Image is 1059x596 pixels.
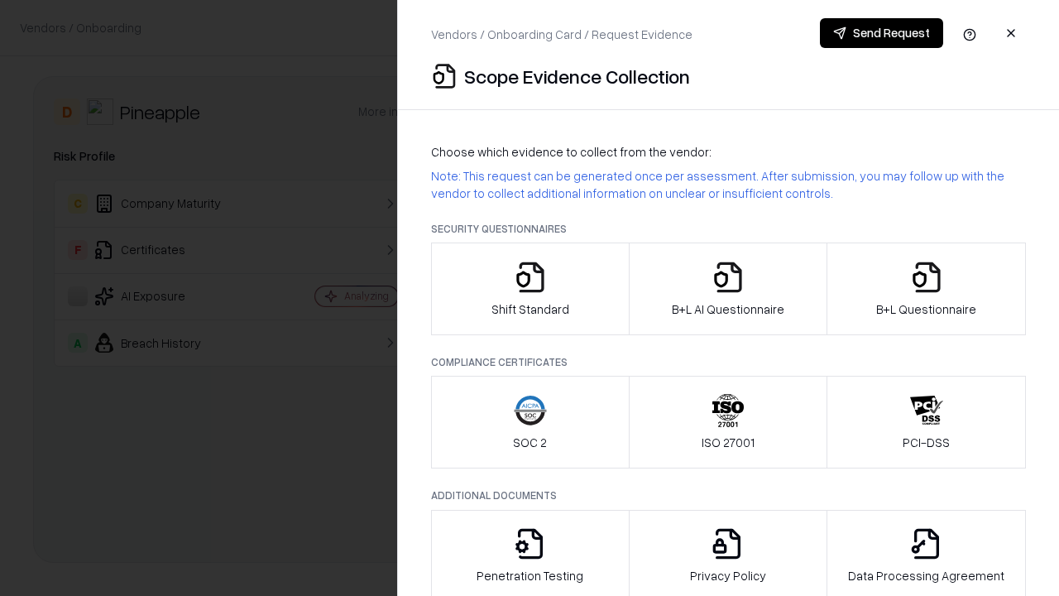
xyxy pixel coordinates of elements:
button: PCI-DSS [827,376,1026,469]
p: PCI-DSS [903,434,950,451]
p: Scope Evidence Collection [464,63,690,89]
p: ISO 27001 [702,434,755,451]
p: B+L AI Questionnaire [672,300,784,318]
p: Additional Documents [431,488,1026,502]
p: Data Processing Agreement [848,567,1004,584]
p: Shift Standard [491,300,569,318]
button: SOC 2 [431,376,630,469]
p: Compliance Certificates [431,355,1026,369]
p: Penetration Testing [477,567,583,584]
p: Vendors / Onboarding Card / Request Evidence [431,26,692,43]
button: ISO 27001 [629,376,828,469]
button: Shift Standard [431,243,630,335]
p: Security Questionnaires [431,222,1026,236]
button: Send Request [820,18,943,48]
button: B+L Questionnaire [827,243,1026,335]
p: Note: This request can be generated once per assessment. After submission, you may follow up with... [431,167,1026,202]
p: B+L Questionnaire [876,300,976,318]
p: Choose which evidence to collect from the vendor: [431,143,1026,161]
p: SOC 2 [513,434,547,451]
button: B+L AI Questionnaire [629,243,828,335]
p: Privacy Policy [690,567,766,584]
